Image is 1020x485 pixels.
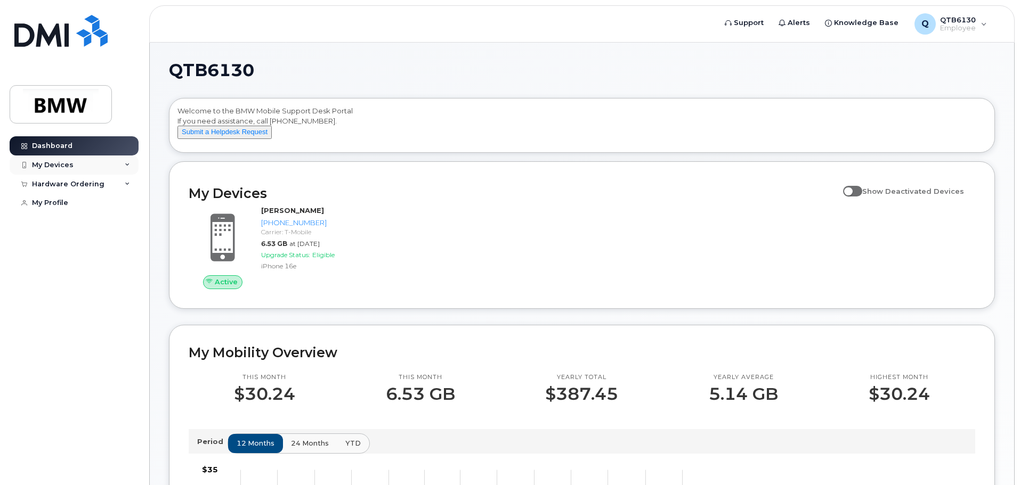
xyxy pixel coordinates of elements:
span: YTD [345,438,361,448]
p: This month [234,373,295,382]
p: $30.24 [234,384,295,404]
p: 5.14 GB [709,384,778,404]
tspan: $35 [202,465,218,474]
span: QTB6130 [169,62,254,78]
input: Show Deactivated Devices [843,181,852,190]
span: Upgrade Status: [261,251,310,259]
p: Highest month [869,373,930,382]
h2: My Devices [189,185,838,201]
span: Eligible [312,251,335,259]
div: Carrier: T-Mobile [261,227,371,236]
p: $30.24 [869,384,930,404]
iframe: Messenger Launcher [974,439,1012,477]
a: Active[PERSON_NAME][PHONE_NUMBER]Carrier: T-Mobile6.53 GBat [DATE]Upgrade Status:EligibleiPhone 16e [189,205,376,289]
span: Active [215,277,238,287]
span: 6.53 GB [261,240,287,248]
button: Submit a Helpdesk Request [177,126,272,139]
span: at [DATE] [289,240,320,248]
span: 24 months [291,438,329,448]
div: iPhone 16e [261,261,371,270]
p: Period [197,437,228,447]
p: $387.45 [545,384,618,404]
strong: [PERSON_NAME] [261,206,324,215]
p: This month [386,373,455,382]
h2: My Mobility Overview [189,344,975,360]
p: Yearly total [545,373,618,382]
div: Welcome to the BMW Mobile Support Desk Portal If you need assistance, call [PHONE_NUMBER]. [177,106,986,149]
a: Submit a Helpdesk Request [177,127,272,136]
div: [PHONE_NUMBER] [261,218,371,228]
p: 6.53 GB [386,384,455,404]
span: Show Deactivated Devices [862,187,964,195]
p: Yearly average [709,373,778,382]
